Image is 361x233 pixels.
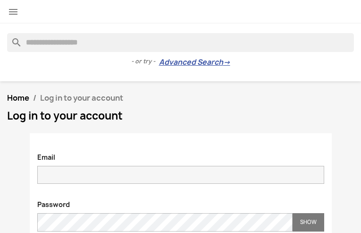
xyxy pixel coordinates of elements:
[293,213,324,232] button: Show
[7,33,354,52] input: Search
[40,93,123,103] span: Log in to your account
[30,195,77,209] label: Password
[7,93,29,103] a: Home
[8,6,19,17] i: 
[30,148,62,162] label: Email
[7,110,354,121] h1: Log in to your account
[37,213,293,232] input: Password input
[159,58,230,67] a: Advanced Search→
[131,57,159,66] span: - or try -
[7,33,18,44] i: search
[223,58,230,67] span: →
